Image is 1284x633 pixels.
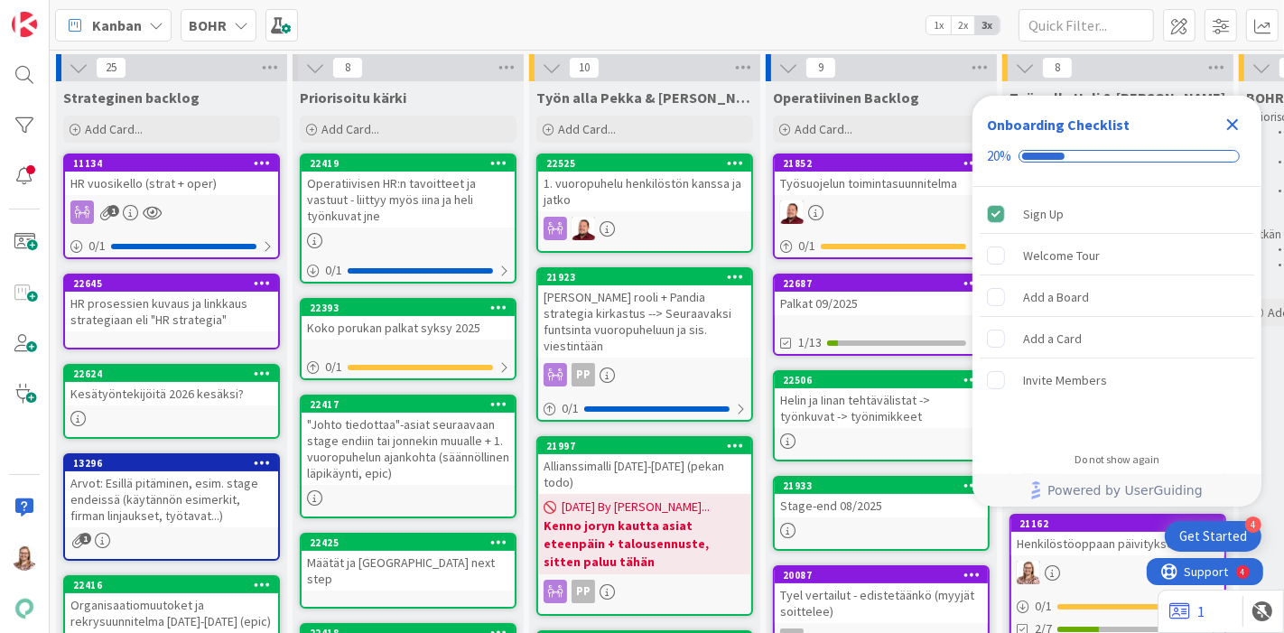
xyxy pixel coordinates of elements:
[310,398,515,411] div: 22417
[65,471,278,527] div: Arvot: Esillä pitäminen, esim. stage endeissä (käytännön esimerkit, firman linjaukset, työtavat...)
[982,474,1252,507] a: Powered by UserGuiding
[1023,286,1089,308] div: Add a Board
[88,237,106,256] span: 0 / 1
[1023,369,1107,391] div: Invite Members
[310,157,515,170] div: 22419
[775,583,988,623] div: Tyel vertailut - edistetäänkö (myyjät soittelee)
[562,399,579,418] span: 0 / 1
[538,580,751,603] div: PP
[538,172,751,211] div: 1. vuoropuhelu henkilöstön kanssa ja jatko
[73,368,278,380] div: 22624
[302,551,515,591] div: Määtät ja [GEOGRAPHIC_DATA] next step
[538,217,751,240] div: JS
[65,155,278,172] div: 11134
[65,593,278,633] div: Organisaatiomuutoket ja rekrysuunnitelma [DATE]-[DATE] (epic)
[63,88,200,107] span: Strateginen backlog
[980,277,1254,317] div: Add a Board is incomplete.
[73,457,278,470] div: 13296
[300,298,516,380] a: 22393Koko porukan palkat syksy 20250/1
[972,187,1261,441] div: Checklist items
[85,121,143,137] span: Add Card...
[536,88,753,107] span: Työn alla Pekka & Juhani
[798,333,822,352] span: 1/13
[783,157,988,170] div: 21852
[980,360,1254,400] div: Invite Members is incomplete.
[302,356,515,378] div: 0/1
[538,438,751,454] div: 21997
[773,88,919,107] span: Operatiivinen Backlog
[775,388,988,428] div: Helin ja Iinan tehtävälistat -> työnkuvat -> työnimikkeet
[65,366,278,405] div: 22624Kesätyöntekijöitä 2026 kesäksi?
[325,358,342,377] span: 0 / 1
[536,436,753,616] a: 21997Allianssimalli [DATE]-[DATE] (pekan todo)[DATE] By [PERSON_NAME]...Kenno joryn kautta asiat ...
[302,155,515,228] div: 22419Operatiivisen HR:n tavoitteet ja vastuut - liittyy myös iina ja heli työnkuvat jne
[569,57,600,79] span: 10
[302,172,515,228] div: Operatiivisen HR:n tavoitteet ja vastuut - liittyy myös iina ja heli työnkuvat jne
[302,316,515,340] div: Koko porukan palkat syksy 2025
[987,114,1130,135] div: Onboarding Checklist
[546,271,751,284] div: 21923
[65,577,278,633] div: 22416Organisaatiomuutoket ja rekrysuunnitelma [DATE]-[DATE] (epic)
[926,16,951,34] span: 1x
[63,364,280,439] a: 22624Kesätyöntekijöitä 2026 kesäksi?
[1011,595,1224,618] div: 0/1
[773,274,990,356] a: 22687Palkat 09/20251/13
[65,577,278,593] div: 22416
[538,269,751,358] div: 21923[PERSON_NAME] rooli + Pandia strategia kirkastus --> Seuraavaksi funtsinta vuoropuheluun ja ...
[1023,328,1082,349] div: Add a Card
[536,154,753,253] a: 225251. vuoropuhelu henkilöstön kanssa ja jatkoJS
[300,533,516,609] a: 22425Määtät ja [GEOGRAPHIC_DATA] next step
[1017,561,1040,584] img: IH
[546,157,751,170] div: 22525
[73,277,278,290] div: 22645
[1245,517,1261,533] div: 4
[65,155,278,195] div: 11134HR vuosikello (strat + oper)
[783,479,988,492] div: 21933
[65,455,278,471] div: 13296
[775,478,988,517] div: 21933Stage-end 08/2025
[73,579,278,591] div: 22416
[562,498,710,517] span: [DATE] By [PERSON_NAME]...
[538,363,751,386] div: PP
[546,440,751,452] div: 21997
[775,567,988,583] div: 20087
[65,455,278,527] div: 13296Arvot: Esillä pitäminen, esim. stage endeissä (käytännön esimerkit, firman linjaukset, työta...
[775,172,988,195] div: Työsuojelun toimintasuunnitelma
[1218,110,1247,139] div: Close Checklist
[321,121,379,137] span: Add Card...
[1023,245,1100,266] div: Welcome Tour
[775,200,988,224] div: JS
[972,96,1261,507] div: Checklist Container
[783,277,988,290] div: 22687
[980,319,1254,358] div: Add a Card is incomplete.
[987,148,1011,164] div: 20%
[94,7,98,22] div: 4
[302,300,515,316] div: 22393
[1179,527,1247,545] div: Get Started
[65,275,278,331] div: 22645HR prosessien kuvaus ja linkkaus strategiaan eli "HR strategia"
[302,535,515,591] div: 22425Määtät ja [GEOGRAPHIC_DATA] next step
[538,454,751,494] div: Allianssimalli [DATE]-[DATE] (pekan todo)
[1011,532,1224,555] div: Henkilöstöoppaan päivitykset
[1011,516,1224,555] div: 21162Henkilöstöoppaan päivitykset
[325,261,342,280] span: 0 / 1
[107,205,119,217] span: 1
[783,374,988,386] div: 22506
[775,372,988,428] div: 22506Helin ja Iinan tehtävälistat -> työnkuvat -> työnimikkeet
[538,438,751,494] div: 21997Allianssimalli [DATE]-[DATE] (pekan todo)
[92,14,142,36] span: Kanban
[987,148,1247,164] div: Checklist progress: 20%
[775,567,988,623] div: 20087Tyel vertailut - edistetäänkö (myyjät soittelee)
[783,569,988,582] div: 20087
[65,172,278,195] div: HR vuosikello (strat + oper)
[538,397,751,420] div: 0/1
[775,372,988,388] div: 22506
[12,545,37,571] img: IH
[773,370,990,461] a: 22506Helin ja Iinan tehtävälistat -> työnkuvat -> työnimikkeet
[65,382,278,405] div: Kesätyöntekijöitä 2026 kesäksi?
[536,267,753,422] a: 21923[PERSON_NAME] rooli + Pandia strategia kirkastus --> Seuraavaksi funtsinta vuoropuheluun ja ...
[63,154,280,259] a: 11134HR vuosikello (strat + oper)0/1
[538,155,751,211] div: 225251. vuoropuhelu henkilöstön kanssa ja jatko
[65,366,278,382] div: 22624
[1010,88,1225,107] span: Työn alla Heli & Iina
